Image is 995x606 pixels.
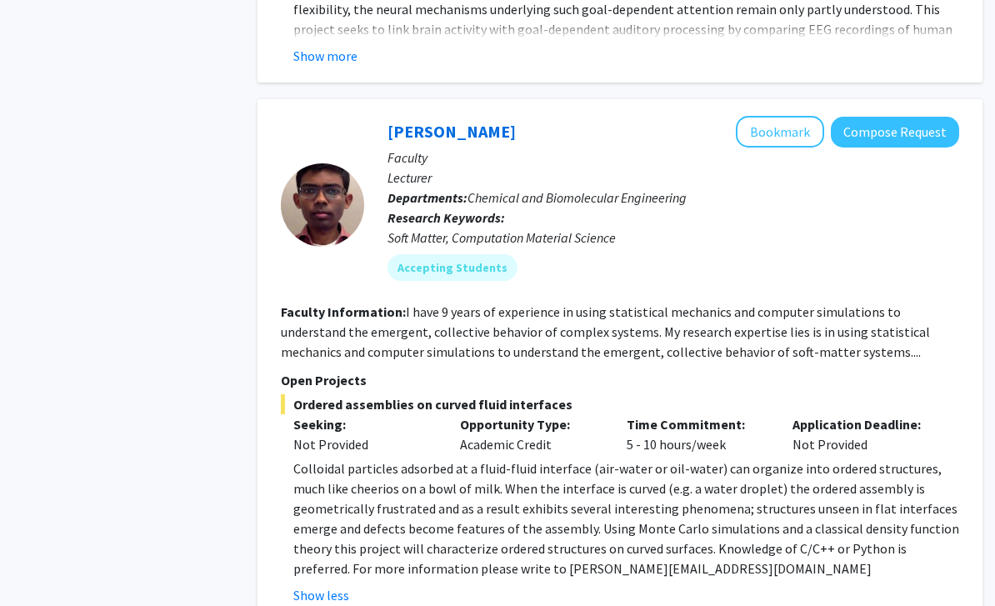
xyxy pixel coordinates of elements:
fg-read-more: I have 9 years of experience in using statistical mechanics and computer simulations to understan... [281,303,930,360]
b: Faculty Information: [281,303,406,320]
div: Soft Matter, Computation Material Science [387,228,959,248]
p: Colloidal particles adsorbed at a fluid-fluid interface (air-water or oil-water) can organize int... [293,458,959,578]
button: Show less [293,585,349,605]
p: Lecturer [387,168,959,188]
span: Chemical and Biomolecular Engineering [467,189,687,206]
button: Compose Request to John Edison [831,117,959,148]
button: Add John Edison to Bookmarks [736,116,824,148]
iframe: Chat [12,531,71,593]
a: [PERSON_NAME] [387,121,516,142]
p: Faculty [387,148,959,168]
p: Seeking: [293,414,435,434]
p: Open Projects [281,370,959,390]
b: Research Keywords: [387,209,505,226]
b: Departments: [387,189,467,206]
mat-chip: Accepting Students [387,254,517,281]
div: Academic Credit [447,414,614,454]
p: Application Deadline: [792,414,934,434]
p: Opportunity Type: [460,414,602,434]
div: Not Provided [293,434,435,454]
p: Time Commitment: [627,414,768,434]
button: Show more [293,46,357,66]
div: 5 - 10 hours/week [614,414,781,454]
span: Ordered assemblies on curved fluid interfaces [281,394,959,414]
div: Not Provided [780,414,947,454]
